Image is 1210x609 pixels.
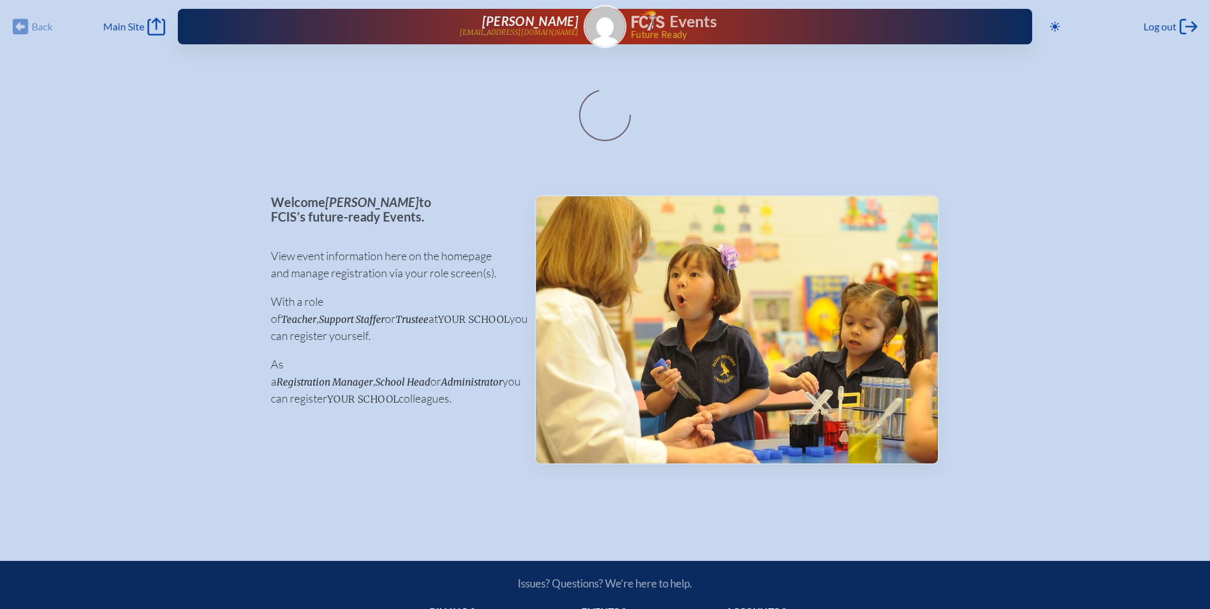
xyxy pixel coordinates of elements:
[103,20,144,33] span: Main Site
[325,194,419,210] span: [PERSON_NAME]
[327,393,399,405] span: your school
[103,18,165,35] a: Main Site
[319,313,385,325] span: Support Staffer
[583,5,627,48] a: Gravatar
[281,313,316,325] span: Teacher
[459,28,578,37] p: [EMAIL_ADDRESS][DOMAIN_NAME]
[536,196,938,463] img: Events
[482,13,578,28] span: [PERSON_NAME]
[441,376,502,388] span: Administrator
[218,14,578,39] a: [PERSON_NAME][EMAIL_ADDRESS][DOMAIN_NAME]
[271,195,515,223] p: Welcome to FCIS’s future-ready Events.
[396,313,428,325] span: Trustee
[277,376,373,388] span: Registration Manager
[382,577,828,590] p: Issues? Questions? We’re here to help.
[438,313,509,325] span: your school
[271,248,515,282] p: View event information here on the homepage and manage registration via your role screen(s).
[632,10,992,39] div: FCIS Events — Future ready
[271,356,515,407] p: As a , or you can register colleagues.
[1144,20,1176,33] span: Log out
[585,6,625,47] img: Gravatar
[375,376,430,388] span: School Head
[631,30,992,39] span: Future Ready
[271,293,515,344] p: With a role of , or at you can register yourself.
